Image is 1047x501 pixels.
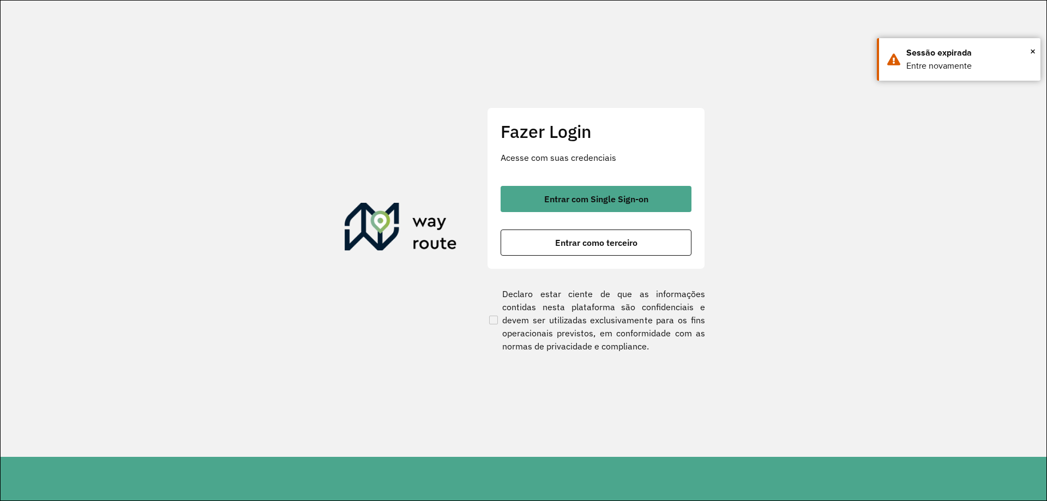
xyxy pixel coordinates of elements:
span: Entrar com Single Sign-on [544,195,648,203]
div: Entre novamente [906,59,1032,73]
span: Entrar como terceiro [555,238,637,247]
button: button [501,186,691,212]
img: Roteirizador AmbevTech [345,203,457,255]
button: button [501,230,691,256]
p: Acesse com suas credenciais [501,151,691,164]
h2: Fazer Login [501,121,691,142]
span: × [1030,43,1036,59]
label: Declaro estar ciente de que as informações contidas nesta plataforma são confidenciais e devem se... [487,287,705,353]
button: Close [1030,43,1036,59]
div: Sessão expirada [906,46,1032,59]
